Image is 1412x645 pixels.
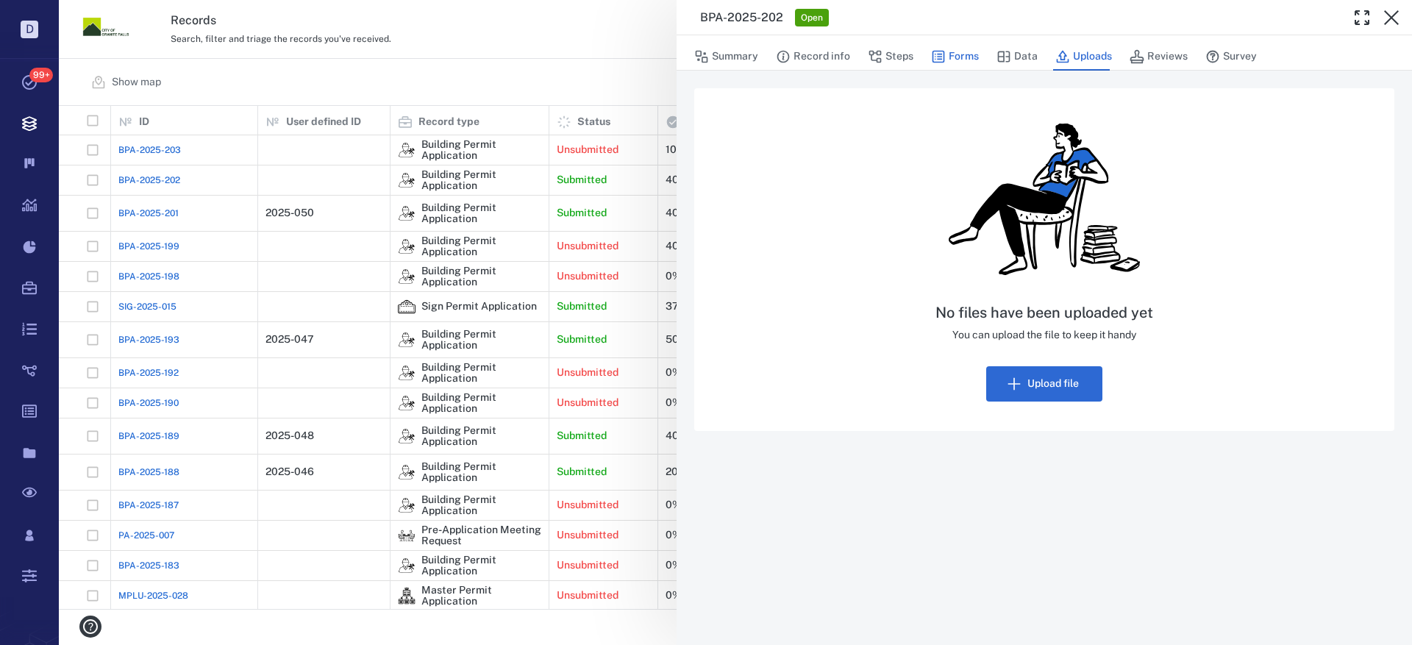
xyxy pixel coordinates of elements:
p: D [21,21,38,38]
p: You can upload the file to keep it handy [935,328,1153,343]
button: Reviews [1130,43,1188,71]
button: Toggle Fullscreen [1347,3,1377,32]
button: Summary [694,43,758,71]
button: Close [1377,3,1406,32]
h5: No files have been uploaded yet [935,304,1153,322]
span: 99+ [29,68,53,82]
button: Upload file [986,366,1102,402]
span: Open [798,12,826,24]
button: Data [996,43,1038,71]
span: Help [33,10,63,24]
button: Record info [776,43,850,71]
button: Survey [1205,43,1257,71]
button: Steps [868,43,913,71]
h3: BPA-2025-202 [700,9,783,26]
button: Forms [931,43,979,71]
button: Uploads [1055,43,1112,71]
